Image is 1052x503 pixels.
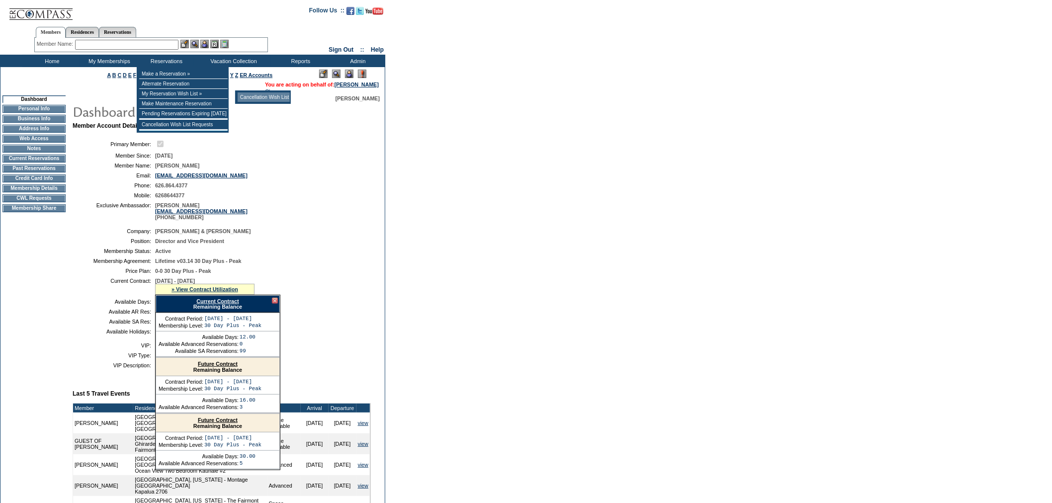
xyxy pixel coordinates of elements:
[329,404,356,413] td: Departure
[77,329,151,335] td: Available Holidays:
[2,115,66,123] td: Business Info
[77,163,151,168] td: Member Name:
[159,453,239,459] td: Available Days:
[77,268,151,274] td: Price Plan:
[159,341,239,347] td: Available Advanced Reservations:
[77,352,151,358] td: VIP Type:
[190,40,199,48] img: View
[2,105,66,113] td: Personal Info
[335,82,379,87] a: [PERSON_NAME]
[139,69,228,79] td: Make a Reservation »
[328,55,385,67] td: Admin
[22,55,80,67] td: Home
[301,475,329,496] td: [DATE]
[139,79,228,89] td: Alternate Reservation
[155,228,251,234] span: [PERSON_NAME] & [PERSON_NAME]
[159,386,203,392] td: Membership Level:
[159,404,239,410] td: Available Advanced Reservations:
[196,298,239,304] a: Current Contract
[139,89,228,99] td: My Reservation Wish List »
[271,55,328,67] td: Reports
[133,404,267,413] td: Residence
[358,462,368,468] a: view
[77,202,151,220] td: Exclusive Ambassador:
[77,319,151,325] td: Available SA Res:
[139,99,228,109] td: Make Maintenance Reservation
[2,165,66,172] td: Past Reservations
[332,70,341,78] img: View Mode
[358,70,366,78] img: Log Concern/Member Elevation
[336,95,380,101] span: [PERSON_NAME]
[73,413,133,433] td: [PERSON_NAME]
[2,194,66,202] td: CWL Requests
[159,397,239,403] td: Available Days:
[240,348,256,354] td: 99
[139,120,228,130] td: Cancellation Wish List Requests
[77,153,151,159] td: Member Since:
[365,10,383,16] a: Subscribe to our YouTube Channel
[240,460,256,466] td: 5
[235,72,239,78] a: Z
[73,404,133,413] td: Member
[155,238,224,244] span: Director and Vice President
[358,420,368,426] a: view
[356,10,364,16] a: Follow us on Twitter
[301,454,329,475] td: [DATE]
[240,72,272,78] a: ER Accounts
[2,125,66,133] td: Address Info
[267,475,301,496] td: Advanced
[159,348,239,354] td: Available SA Reservations:
[365,7,383,15] img: Subscribe to our YouTube Channel
[73,433,133,454] td: GUEST OF [PERSON_NAME]
[159,379,203,385] td: Contract Period:
[77,248,151,254] td: Membership Status:
[265,82,379,87] span: You are acting on behalf of:
[265,88,278,94] a: Clear
[128,72,132,78] a: E
[139,109,228,119] td: Pending Reservations Expiring [DATE]
[155,248,171,254] span: Active
[73,122,142,129] b: Member Account Details
[77,228,151,234] td: Company:
[159,316,203,322] td: Contract Period:
[267,413,301,433] td: Space Available
[329,454,356,475] td: [DATE]
[371,46,384,53] a: Help
[155,163,199,168] span: [PERSON_NAME]
[155,208,248,214] a: [EMAIL_ADDRESS][DOMAIN_NAME]
[66,27,99,37] a: Residences
[77,139,151,149] td: Primary Member:
[210,40,219,48] img: Reservations
[358,483,368,489] a: view
[73,475,133,496] td: [PERSON_NAME]
[2,204,66,212] td: Membership Share
[159,334,239,340] td: Available Days:
[137,55,194,67] td: Reservations
[159,460,239,466] td: Available Advanced Reservations:
[159,435,203,441] td: Contract Period:
[2,95,66,103] td: Dashboard
[107,72,111,78] a: A
[156,414,279,432] div: Remaining Balance
[329,475,356,496] td: [DATE]
[80,55,137,67] td: My Memberships
[159,442,203,448] td: Membership Level:
[73,454,133,475] td: [PERSON_NAME]
[2,155,66,163] td: Current Reservations
[155,192,184,198] span: 6268644377
[301,433,329,454] td: [DATE]
[133,454,267,475] td: [GEOGRAPHIC_DATA], [US_STATE] - [GEOGRAPHIC_DATA], A [GEOGRAPHIC_DATA] Ocean View Two Bedroom Kau...
[180,40,189,48] img: b_edit.gif
[240,453,256,459] td: 30.00
[356,7,364,15] img: Follow us on Twitter
[347,10,354,16] a: Become our fan on Facebook
[37,40,75,48] div: Member Name:
[156,358,279,376] div: Remaining Balance
[345,70,353,78] img: Impersonate
[133,475,267,496] td: [GEOGRAPHIC_DATA], [US_STATE] - Montage [GEOGRAPHIC_DATA] Kapalua 2706
[156,295,280,313] div: Remaining Balance
[329,433,356,454] td: [DATE]
[301,404,329,413] td: Arrival
[73,390,130,397] b: Last 5 Travel Events
[159,323,203,329] td: Membership Level:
